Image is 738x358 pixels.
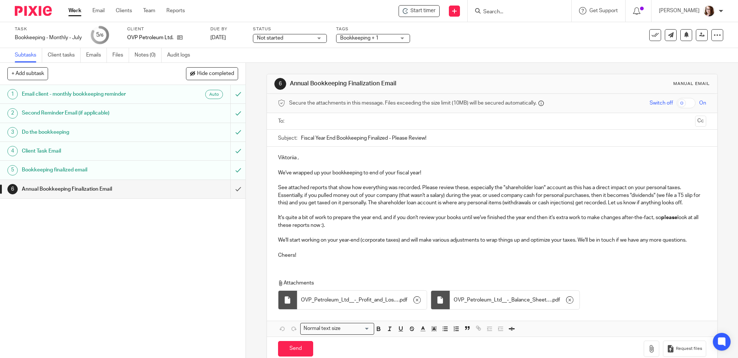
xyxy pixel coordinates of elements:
h1: Annual Bookkeeping Finalization Email [22,184,156,195]
span: [DATE] [210,35,226,40]
label: To: [278,117,286,125]
p: We've wrapped up your bookkeeping to end of your fiscal year! [278,169,706,177]
span: Not started [257,35,283,41]
a: Team [143,7,155,14]
input: Send [278,341,313,357]
div: 5 [96,31,104,39]
input: Search for option [343,325,370,333]
div: 6 [7,184,18,194]
button: Request files [663,341,706,357]
div: . [450,291,579,309]
span: pdf [552,296,560,304]
div: 3 [7,127,18,137]
input: Search [483,9,549,16]
div: Search for option [300,323,374,334]
label: Due by [210,26,244,32]
div: . [297,291,427,309]
h1: Email client - monthly bookkeeping reminder [22,89,156,100]
small: /6 [99,33,104,37]
a: Email [92,7,105,14]
p: OVP Petroleum Ltd. [127,34,173,41]
span: Request files [676,346,702,352]
div: 5 [7,165,18,175]
span: OVP_Petroleum_Ltd__-_Balance_Sheet (10) [454,296,551,304]
h1: Client Task Email [22,146,156,157]
span: Normal text size [302,325,342,333]
div: Bookkeeping - Monthly - July [15,34,82,41]
h1: Second Reminder Email (if applicable) [22,108,156,119]
h1: Do the bookkeeping [22,127,156,138]
div: 4 [7,146,18,156]
button: Cc [695,116,706,127]
label: Status [253,26,327,32]
label: Subject: [278,134,297,142]
a: Files [112,48,129,62]
p: It's quite a bit of work to prepare the year end, and if you don't review your books until we've ... [278,214,706,229]
a: Emails [86,48,107,62]
a: Client tasks [48,48,81,62]
p: See attached reports that show how everything was recorded. Please review these, especially the "... [278,184,706,207]
a: Notes (0) [135,48,162,62]
label: Tags [336,26,410,32]
button: + Add subtask [7,67,48,80]
h1: Bookkeeping finalized email [22,164,156,175]
div: Manual email [673,81,710,87]
span: pdf [400,296,407,304]
p: [PERSON_NAME] [659,7,700,14]
div: 1 [7,89,18,99]
strong: please [661,215,677,220]
a: Subtasks [15,48,42,62]
div: OVP Petroleum Ltd. - Bookkeeping - Monthly - July [399,5,440,17]
a: Clients [116,7,132,14]
span: Hide completed [197,71,234,77]
img: Pixie [15,6,52,16]
label: Client [127,26,201,32]
p: Attachments [278,279,691,287]
h1: Annual Bookkeeping Finalization Email [290,80,508,88]
p: Cheers! [278,244,706,259]
span: On [699,99,706,107]
span: Bookkeeping + 1 [340,35,379,41]
span: Get Support [589,8,618,13]
button: Hide completed [186,67,238,80]
span: OVP_Petroleum_Ltd__-_Profit_and_Loss (9) [301,296,399,304]
div: 2 [7,108,18,119]
img: Kelsey%20Website-compressed%20Resized.jpg [703,5,715,17]
span: Secure the attachments in this message. Files exceeding the size limit (10MB) will be secured aut... [289,99,536,107]
div: 6 [274,78,286,90]
div: Auto [205,90,223,99]
p: Viktoriia , [278,154,706,161]
a: Audit logs [167,48,196,62]
label: Task [15,26,82,32]
span: Start timer [410,7,436,15]
a: Work [68,7,81,14]
p: We'll start working on your year-end (corporate taxes) and will make various adjustments to wrap ... [278,236,706,244]
span: Switch off [650,99,673,107]
a: Reports [166,7,185,14]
